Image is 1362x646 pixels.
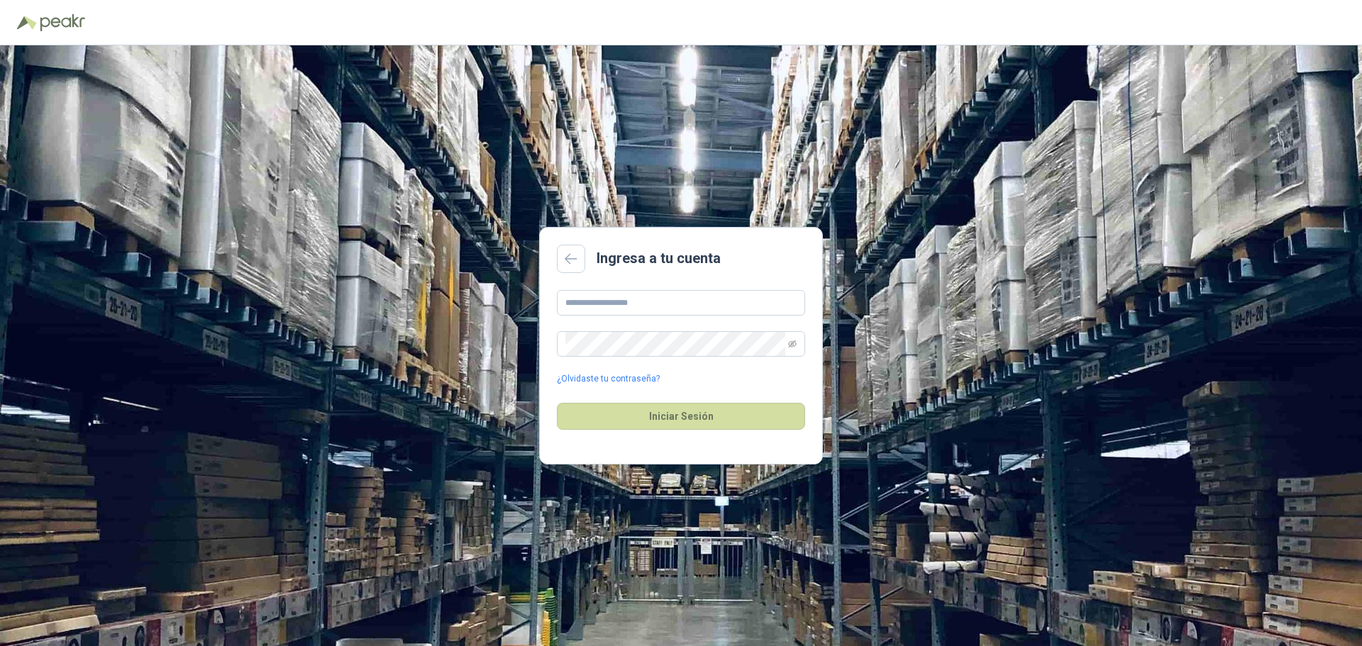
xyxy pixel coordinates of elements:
img: Logo [17,16,37,30]
img: Peakr [40,14,85,31]
button: Iniciar Sesión [557,403,805,430]
h2: Ingresa a tu cuenta [597,247,721,269]
span: eye-invisible [788,340,797,348]
a: ¿Olvidaste tu contraseña? [557,372,660,386]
